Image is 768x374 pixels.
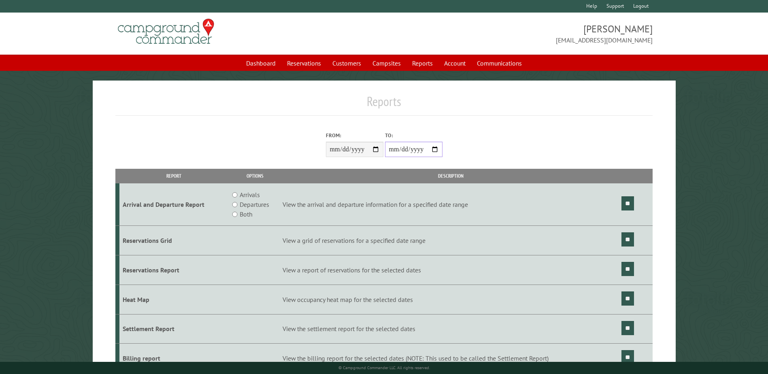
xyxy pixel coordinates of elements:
[119,169,228,183] th: Report
[439,55,470,71] a: Account
[281,255,620,285] td: View a report of reservations for the selected dates
[281,169,620,183] th: Description
[119,226,228,255] td: Reservations Grid
[338,365,430,370] small: © Campground Commander LLC. All rights reserved.
[281,226,620,255] td: View a grid of reservations for a specified date range
[281,314,620,344] td: View the settlement report for the selected dates
[115,93,652,116] h1: Reports
[384,22,653,45] span: [PERSON_NAME] [EMAIL_ADDRESS][DOMAIN_NAME]
[368,55,406,71] a: Campsites
[240,190,260,200] label: Arrivals
[385,132,443,139] label: To:
[281,344,620,373] td: View the billing report for the selected dates (NOTE: This used to be called the Settlement Report)
[119,255,228,285] td: Reservations Report
[119,344,228,373] td: Billing report
[407,55,438,71] a: Reports
[326,132,383,139] label: From:
[281,183,620,226] td: View the arrival and departure information for a specified date range
[115,16,217,47] img: Campground Commander
[281,285,620,314] td: View occupancy heat map for the selected dates
[472,55,527,71] a: Communications
[240,200,269,209] label: Departures
[328,55,366,71] a: Customers
[119,314,228,344] td: Settlement Report
[119,285,228,314] td: Heat Map
[228,169,281,183] th: Options
[240,209,252,219] label: Both
[119,183,228,226] td: Arrival and Departure Report
[241,55,281,71] a: Dashboard
[282,55,326,71] a: Reservations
